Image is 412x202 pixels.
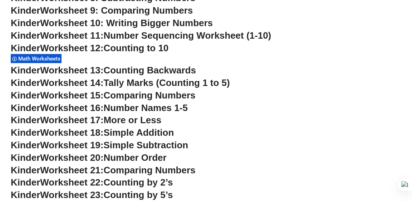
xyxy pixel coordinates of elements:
[103,90,195,101] span: Comparing Numbers
[11,189,40,200] span: Kinder
[11,127,40,138] span: Kinder
[40,189,103,200] span: Worksheet 23:
[40,165,103,175] span: Worksheet 21:
[11,18,213,28] a: KinderWorksheet 10: Writing Bigger Numbers
[18,56,63,62] span: Math Worksheets
[40,102,103,113] span: Worksheet 16:
[40,115,103,125] span: Worksheet 17:
[103,115,161,125] span: More or Less
[11,54,62,63] div: Math Worksheets
[103,77,230,88] span: Tally Marks (Counting 1 to 5)
[103,165,195,175] span: Comparing Numbers
[11,115,40,125] span: Kinder
[103,152,166,163] span: Number Order
[11,140,40,150] span: Kinder
[40,90,103,101] span: Worksheet 15:
[40,127,103,138] span: Worksheet 18:
[103,102,187,113] span: Number Names 1-5
[40,77,103,88] span: Worksheet 14:
[11,102,40,113] span: Kinder
[103,189,173,200] span: Counting by 5’s
[11,5,193,16] a: KinderWorksheet 9: Comparing Numbers
[40,152,103,163] span: Worksheet 20:
[40,30,103,41] span: Worksheet 11:
[103,43,168,53] span: Counting to 10
[40,177,103,188] span: Worksheet 22:
[103,127,174,138] span: Simple Addition
[11,30,40,41] span: Kinder
[11,152,40,163] span: Kinder
[11,177,40,188] span: Kinder
[40,43,103,53] span: Worksheet 12:
[40,18,213,28] span: Worksheet 10: Writing Bigger Numbers
[11,165,40,175] span: Kinder
[11,5,40,16] span: Kinder
[11,43,40,53] span: Kinder
[103,30,271,41] span: Number Sequencing Worksheet (1-10)
[376,168,412,202] iframe: Chat Widget
[40,5,193,16] span: Worksheet 9: Comparing Numbers
[40,65,103,76] span: Worksheet 13:
[103,177,173,188] span: Counting by 2’s
[11,18,40,28] span: Kinder
[11,77,40,88] span: Kinder
[103,140,188,150] span: Simple Subtraction
[11,90,40,101] span: Kinder
[11,65,40,76] span: Kinder
[40,140,103,150] span: Worksheet 19:
[103,65,196,76] span: Counting Backwards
